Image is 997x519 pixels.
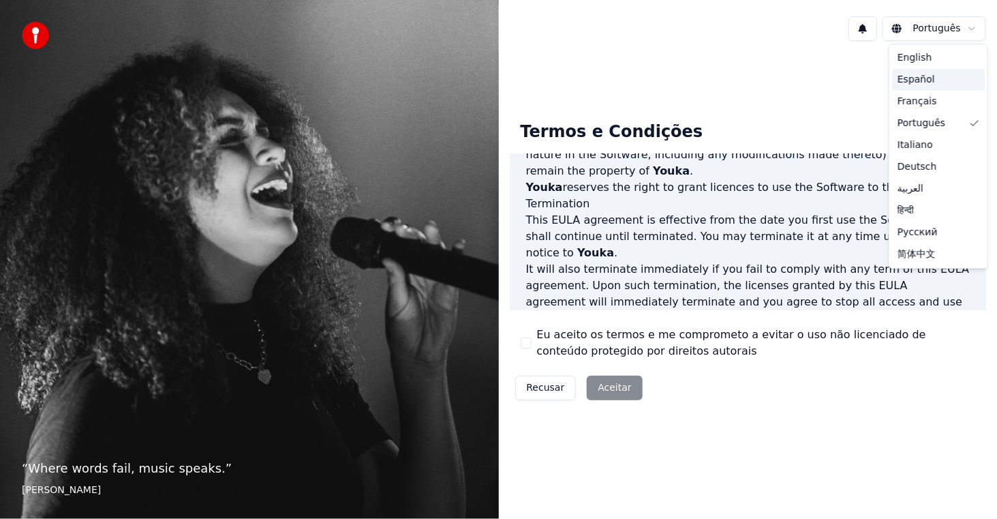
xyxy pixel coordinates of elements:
span: العربية [898,182,923,196]
span: Português [898,117,945,130]
span: 简体中文 [898,248,936,261]
span: Deutsch [898,160,937,174]
span: Español [898,73,935,87]
span: Русский [898,226,938,239]
span: Français [898,95,937,108]
span: English [898,51,932,65]
span: Italiano [898,138,933,152]
span: हिन्दी [898,204,914,218]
